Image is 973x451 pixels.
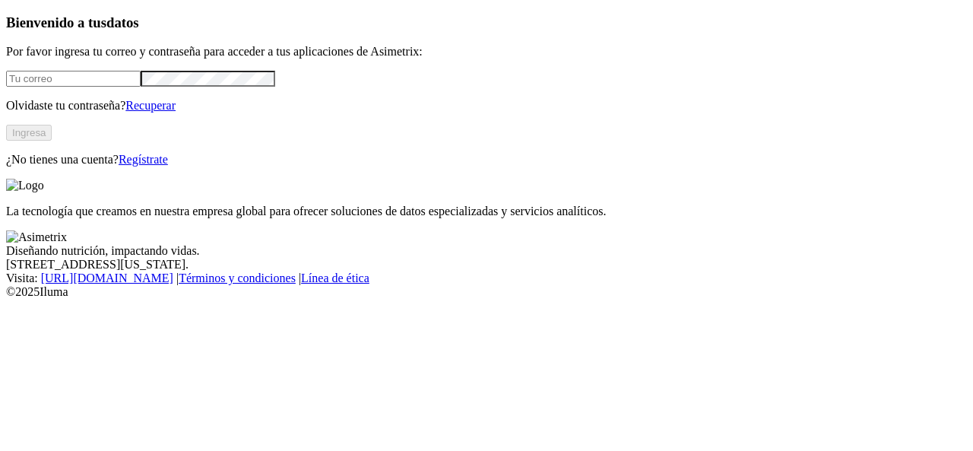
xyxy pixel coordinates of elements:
img: Asimetrix [6,230,67,244]
a: Línea de ética [301,272,369,284]
p: La tecnología que creamos en nuestra empresa global para ofrecer soluciones de datos especializad... [6,205,967,218]
p: Por favor ingresa tu correo y contraseña para acceder a tus aplicaciones de Asimetrix: [6,45,967,59]
img: Logo [6,179,44,192]
a: Términos y condiciones [179,272,296,284]
a: [URL][DOMAIN_NAME] [41,272,173,284]
h3: Bienvenido a tus [6,14,967,31]
div: Diseñando nutrición, impactando vidas. [6,244,967,258]
input: Tu correo [6,71,141,87]
div: Visita : | | [6,272,967,285]
a: Recuperar [125,99,176,112]
a: Regístrate [119,153,168,166]
div: [STREET_ADDRESS][US_STATE]. [6,258,967,272]
p: Olvidaste tu contraseña? [6,99,967,113]
p: ¿No tienes una cuenta? [6,153,967,167]
button: Ingresa [6,125,52,141]
span: datos [106,14,139,30]
div: © 2025 Iluma [6,285,967,299]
